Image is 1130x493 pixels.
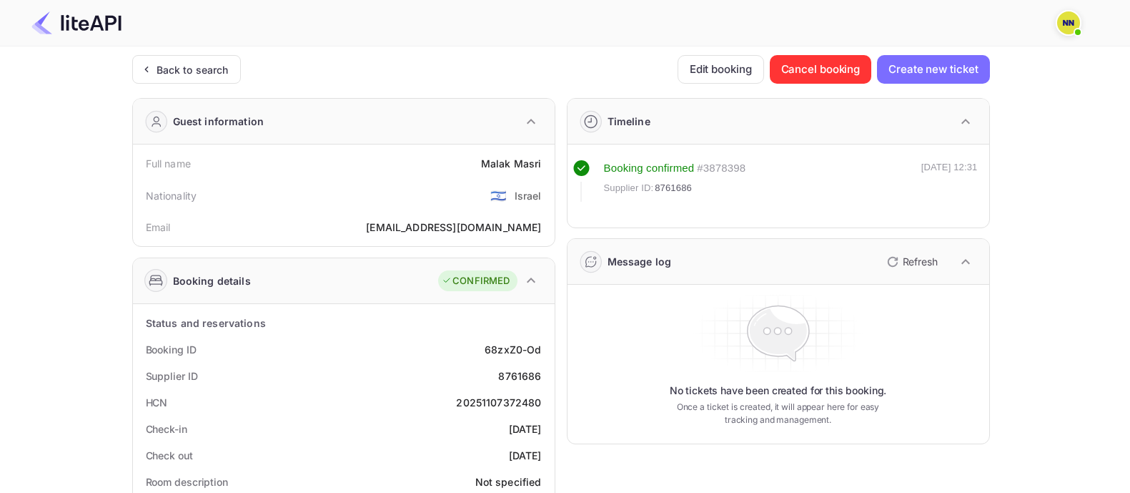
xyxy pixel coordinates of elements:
button: Refresh [878,250,943,273]
div: Room description [146,474,228,489]
div: 68zxZ0-Od [485,342,541,357]
button: Create new ticket [877,55,989,84]
div: Email [146,220,171,235]
div: Status and reservations [146,316,266,331]
button: Edit booking [678,55,764,84]
div: [EMAIL_ADDRESS][DOMAIN_NAME] [366,220,541,235]
div: Full name [146,156,191,171]
img: LiteAPI Logo [31,11,122,34]
div: Check out [146,448,193,463]
div: Booking details [173,273,251,288]
button: Cancel booking [770,55,872,84]
div: Nationality [146,188,197,203]
div: CONFIRMED [442,274,510,288]
p: Once a ticket is created, it will appear here for easy tracking and management. [665,401,891,426]
div: # 3878398 [697,160,745,177]
div: Timeline [608,114,650,129]
p: Refresh [903,254,938,269]
div: Message log [608,254,672,269]
div: HCN [146,395,168,410]
img: N/A N/A [1057,11,1080,34]
div: [DATE] 12:31 [921,160,978,202]
div: Guest information [173,114,264,129]
p: No tickets have been created for this booking. [670,384,887,398]
div: Booking ID [146,342,197,357]
div: Booking confirmed [604,160,695,177]
div: [DATE] [509,421,542,436]
div: Check-in [146,421,187,436]
div: Supplier ID [146,368,198,384]
div: Malak Masri [481,156,542,171]
div: Israel [515,188,542,203]
div: Not specified [475,474,542,489]
div: Back to search [157,62,229,77]
span: United States [490,182,507,208]
span: Supplier ID: [604,181,654,195]
span: 8761686 [655,181,692,195]
div: 8761686 [498,368,541,384]
div: 20251107372480 [456,395,541,410]
div: [DATE] [509,448,542,463]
